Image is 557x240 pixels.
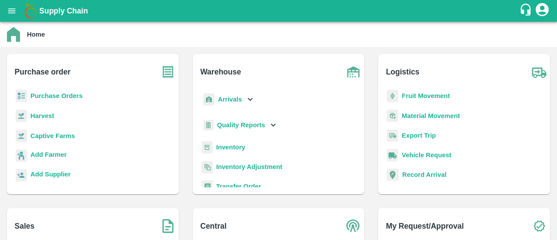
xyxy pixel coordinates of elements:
img: reciept [16,90,27,102]
b: Warehouse [200,66,241,78]
img: recordArrival [387,169,399,181]
button: open drawer [2,1,22,21]
img: supplier [16,169,27,182]
img: delivery [387,129,398,142]
b: My Request/Approval [386,220,464,232]
a: Captive Farms [30,132,75,139]
img: farmer [16,149,27,162]
img: truck [528,61,550,83]
a: Transfer Order [216,183,261,190]
img: warehouse [342,61,364,83]
img: soSales [157,215,179,237]
b: Sales [15,220,35,232]
img: whArrival [203,93,215,106]
img: whInventory [201,141,213,154]
div: customer-support [519,3,534,19]
b: Purchase order [15,66,70,78]
a: Vehicle Request [402,152,451,159]
a: Purchase Orders [30,92,83,99]
a: Add Farmer [30,150,67,162]
b: Quality Reports [217,122,265,128]
a: Material Movement [402,112,460,119]
b: Central [200,220,226,232]
img: central [342,215,364,237]
img: material [387,109,398,122]
b: Home [27,31,45,38]
div: account of current user [534,2,550,20]
div: Arrivals [201,90,255,109]
img: whTransfer [201,180,213,193]
img: vehicle [387,149,398,162]
a: Add Supplier [30,169,70,181]
a: Fruit Movement [402,92,450,99]
b: Logistics [386,66,419,78]
b: Arrivals [218,96,242,103]
img: fruit [387,90,398,102]
a: Inventory [216,144,245,151]
img: purchase [157,61,179,83]
img: harvest [16,129,27,142]
b: Add Supplier [30,171,70,178]
a: Record Arrival [402,171,446,178]
a: Inventory Adjustment [216,163,282,170]
img: qualityReport [203,120,214,131]
img: logo [22,2,39,20]
b: Add Farmer [30,151,67,158]
img: inventory [201,161,213,173]
a: Supply Chain [39,5,519,17]
img: harvest [16,109,27,122]
a: Harvest [30,112,54,119]
img: home [7,27,20,42]
b: Supply Chain [39,7,88,15]
img: check [528,215,550,237]
div: Quality Reports [201,116,278,134]
a: Export Trip [402,132,436,139]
